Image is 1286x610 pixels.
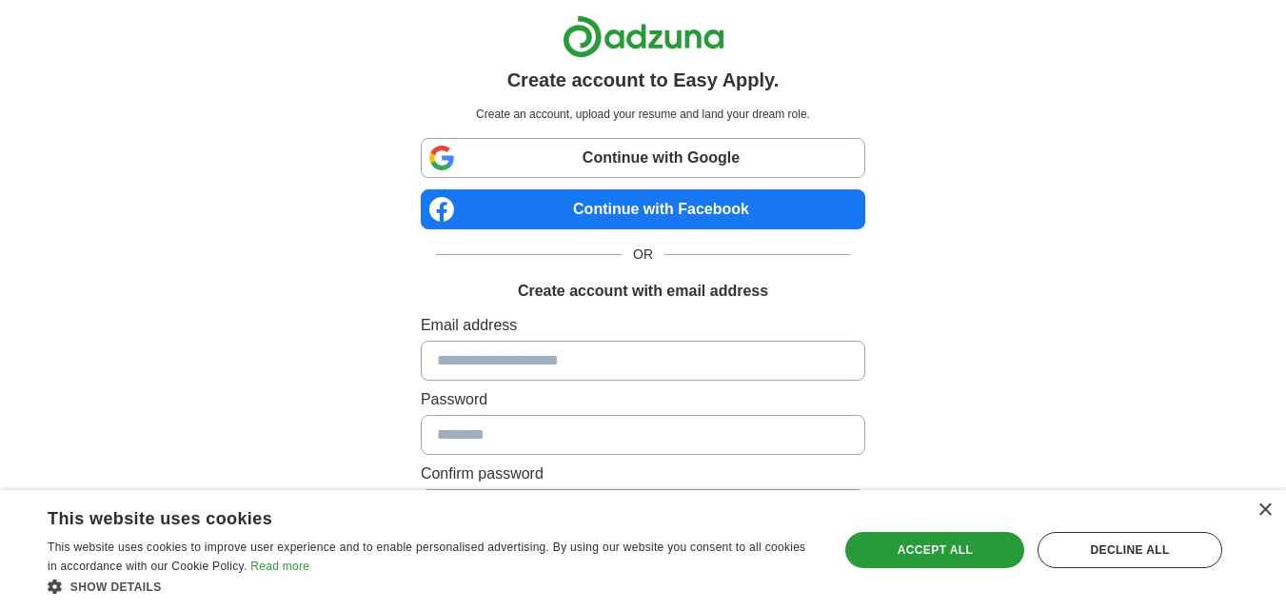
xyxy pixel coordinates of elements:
a: Continue with Facebook [421,189,865,229]
a: Continue with Google [421,138,865,178]
label: Email address [421,314,865,337]
span: OR [622,245,664,265]
span: Show details [70,580,162,594]
div: Close [1257,503,1272,518]
label: Confirm password [421,462,865,485]
div: Decline all [1038,532,1222,568]
img: Adzuna logo [563,15,724,58]
span: This website uses cookies to improve user experience and to enable personalised advertising. By u... [48,541,805,573]
p: Create an account, upload your resume and land your dream role. [425,106,861,123]
h1: Create account with email address [518,280,768,303]
div: This website uses cookies [48,502,768,530]
h1: Create account to Easy Apply. [507,66,780,94]
a: Read more, opens a new window [250,560,309,573]
div: Accept all [845,532,1024,568]
label: Password [421,388,865,411]
div: Show details [48,577,816,596]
